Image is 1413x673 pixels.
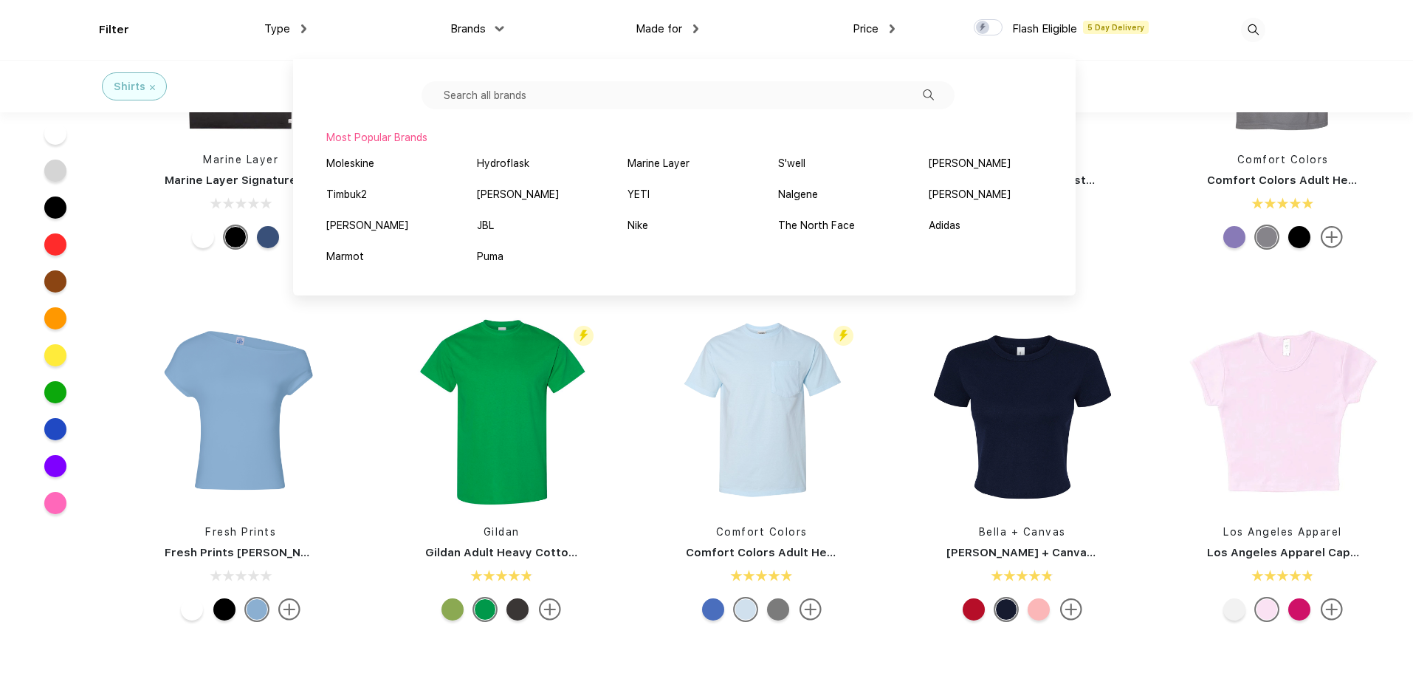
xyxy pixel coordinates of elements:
img: desktop_search.svg [1241,18,1265,42]
div: Adidas [929,218,960,233]
img: dropdown.png [890,24,895,33]
span: Made for [636,22,682,35]
a: Comfort Colors [716,526,808,538]
div: Faded Navy [257,226,279,248]
div: Granite [1256,226,1278,248]
a: Marine Layer [203,154,278,165]
div: Fuchsia [1288,598,1310,621]
a: Gildan Adult Heavy Cotton T-Shirt [425,546,617,559]
img: func=resize&h=266 [664,313,860,510]
img: flash_active_toggle.svg [574,326,594,346]
img: dropdown.png [693,24,698,33]
div: Marine Layer [628,156,690,171]
a: Comfort Colors Adult Heavyweight RS Pocket T-Shirt [686,546,989,559]
img: more.svg [1321,226,1343,248]
div: Chambray [735,598,757,621]
a: Fresh Prints [205,526,276,538]
a: [PERSON_NAME] + Canvas [DEMOGRAPHIC_DATA]' Micro Ribbed Baby Tee [946,546,1360,559]
div: JBL [477,218,494,233]
div: Solid Pink Blend [1028,598,1050,621]
div: Nalgene [778,187,818,202]
a: Comfort Colors [1237,154,1329,165]
a: Gildan [484,526,520,538]
div: Irish Green [474,598,496,621]
img: dropdown.png [495,26,504,31]
div: S'well [778,156,805,171]
input: Search all brands [422,81,955,109]
div: Hydroflask [477,156,529,171]
div: Black [213,598,235,621]
img: func=resize&h=266 [142,313,339,510]
span: Flash Eligible [1012,22,1077,35]
span: Price [853,22,879,35]
div: Solid Red Blend [963,598,985,621]
div: [PERSON_NAME] [326,218,408,233]
img: filter_dropdown_search.svg [923,89,934,100]
img: more.svg [539,598,561,621]
div: YETI [628,187,650,202]
div: Solid Navy Blend [995,598,1017,621]
div: Tweed [506,598,529,621]
div: Black [1288,226,1310,248]
img: more.svg [1060,598,1082,621]
div: [PERSON_NAME] [929,156,1011,171]
img: more.svg [800,598,822,621]
img: dropdown.png [301,24,306,33]
img: more.svg [1321,598,1343,621]
div: Mystic Blue [702,598,724,621]
div: White [181,598,203,621]
span: Brands [450,22,486,35]
div: Grey [767,598,789,621]
img: flash_active_toggle.svg [833,326,853,346]
img: func=resize&h=266 [924,313,1121,510]
a: Los Angeles Apparel [1223,526,1342,538]
div: White [192,226,214,248]
a: Bella + Canvas [979,526,1066,538]
div: Timbuk2 [326,187,367,202]
div: Puma [477,249,503,264]
img: func=resize&h=266 [1185,313,1381,510]
div: Filter [99,21,129,38]
div: Marmot [326,249,364,264]
div: The North Face [778,218,855,233]
div: Nike [628,218,648,233]
div: Shirts [114,79,145,95]
a: Marine Layer Signature Crew [165,174,329,187]
a: Fresh Prints [PERSON_NAME] Off the Shoulder Top [165,546,452,559]
div: [PERSON_NAME] [929,187,1011,202]
div: Light Blue [246,598,268,621]
div: Kiwi [441,598,464,621]
span: Type [264,22,290,35]
div: Most Popular Brands [326,130,1042,146]
div: White Black [1223,598,1245,621]
img: filter_cancel.svg [150,85,155,90]
div: Moleskine [326,156,374,171]
div: [PERSON_NAME] [477,187,559,202]
a: Marine Layer Men's Custom Dyed Signature Crew Neck Tee [946,174,1283,187]
div: Black [224,226,247,248]
img: more.svg [278,598,300,621]
img: func=resize&h=266 [403,313,599,510]
div: Violet [1223,226,1245,248]
div: Light Pink [1256,598,1278,621]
